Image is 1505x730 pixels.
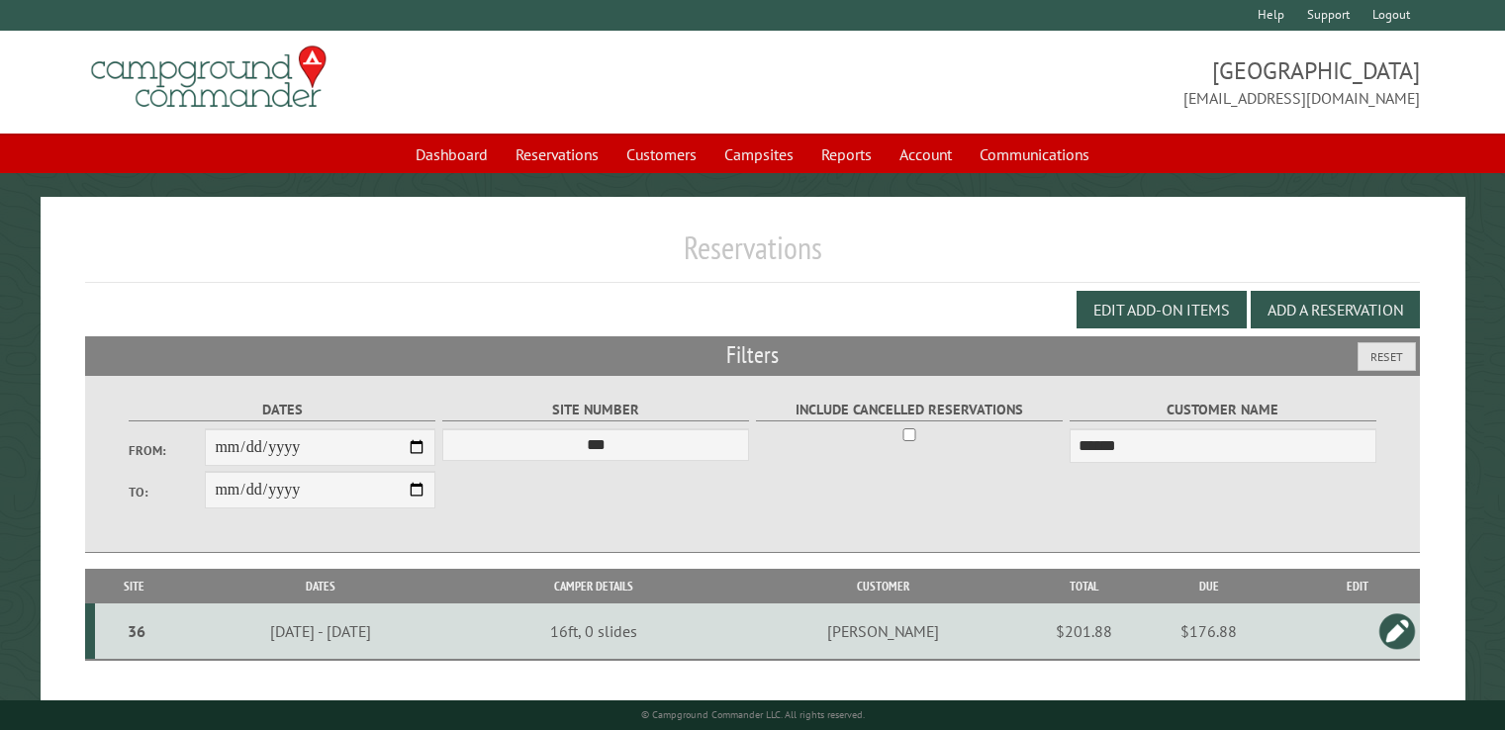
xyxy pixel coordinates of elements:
[467,569,722,603] th: Camper Details
[753,54,1420,110] span: [GEOGRAPHIC_DATA] [EMAIL_ADDRESS][DOMAIN_NAME]
[504,136,611,173] a: Reservations
[103,621,170,641] div: 36
[174,569,467,603] th: Dates
[1070,399,1377,421] label: Customer Name
[1044,603,1123,660] td: $201.88
[85,336,1420,374] h2: Filters
[756,399,1064,421] label: Include Cancelled Reservations
[721,603,1044,660] td: [PERSON_NAME]
[442,399,750,421] label: Site Number
[888,136,964,173] a: Account
[177,621,464,641] div: [DATE] - [DATE]
[95,569,174,603] th: Site
[1077,291,1247,328] button: Edit Add-on Items
[968,136,1101,173] a: Communications
[129,483,206,502] label: To:
[85,228,1420,283] h1: Reservations
[1358,342,1416,371] button: Reset
[614,136,708,173] a: Customers
[721,569,1044,603] th: Customer
[1123,603,1294,660] td: $176.88
[85,39,332,116] img: Campground Commander
[129,399,436,421] label: Dates
[1123,569,1294,603] th: Due
[712,136,805,173] a: Campsites
[641,708,865,721] small: © Campground Commander LLC. All rights reserved.
[1251,291,1420,328] button: Add a Reservation
[404,136,500,173] a: Dashboard
[129,441,206,460] label: From:
[809,136,884,173] a: Reports
[1294,569,1420,603] th: Edit
[467,603,722,660] td: 16ft, 0 slides
[1044,569,1123,603] th: Total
